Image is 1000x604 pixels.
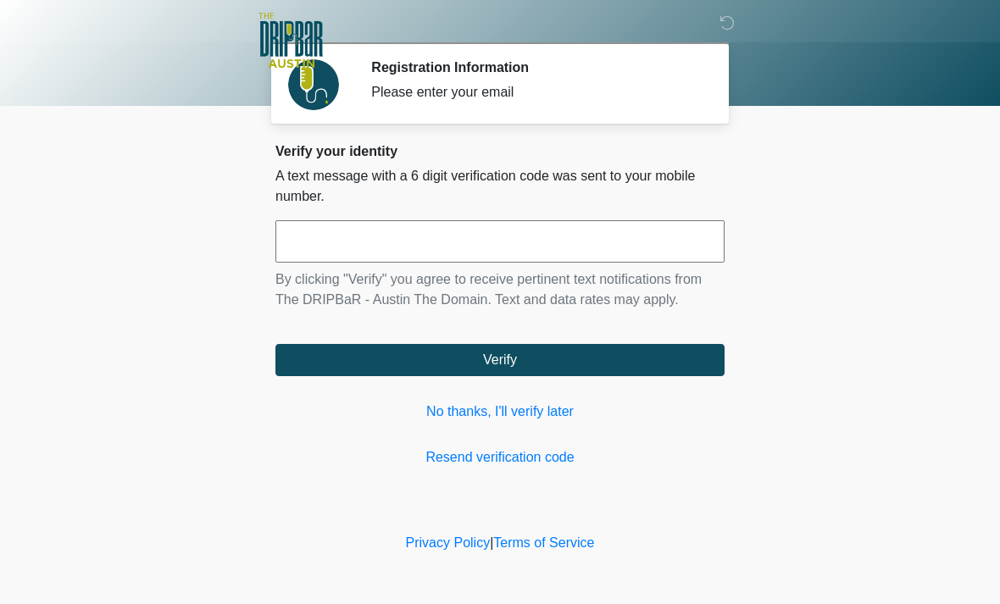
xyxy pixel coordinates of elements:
p: A text message with a 6 digit verification code was sent to your mobile number. [275,166,725,207]
a: Resend verification code [275,447,725,468]
a: Privacy Policy [406,535,491,550]
p: By clicking "Verify" you agree to receive pertinent text notifications from The DRIPBaR - Austin ... [275,269,725,310]
button: Verify [275,344,725,376]
img: Agent Avatar [288,59,339,110]
h2: Verify your identity [275,143,725,159]
a: Terms of Service [493,535,594,550]
div: Please enter your email [371,82,699,103]
a: No thanks, I'll verify later [275,402,725,422]
a: | [490,535,493,550]
img: The DRIPBaR - Austin The Domain Logo [258,13,323,68]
